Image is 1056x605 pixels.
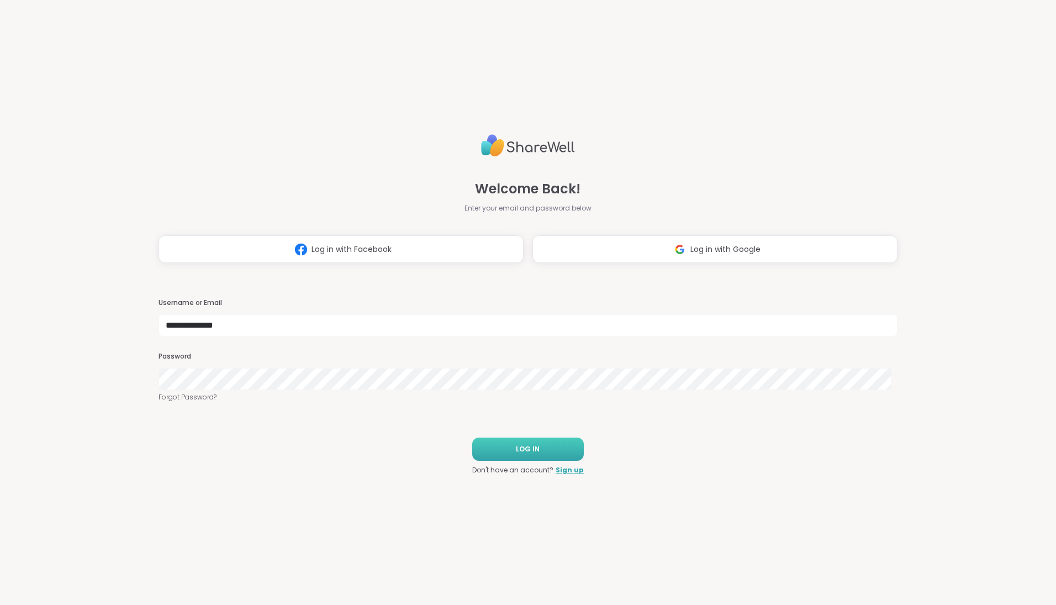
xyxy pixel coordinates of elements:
h3: Password [159,352,897,361]
span: LOG IN [516,444,540,454]
button: LOG IN [472,438,584,461]
span: Log in with Google [690,244,761,255]
button: Log in with Facebook [159,235,524,263]
span: Log in with Facebook [311,244,392,255]
span: Don't have an account? [472,465,553,475]
h3: Username or Email [159,298,897,308]
span: Enter your email and password below [464,203,592,213]
button: Log in with Google [532,235,897,263]
img: ShareWell Logomark [669,239,690,260]
img: ShareWell Logomark [291,239,311,260]
a: Forgot Password? [159,392,897,402]
span: Welcome Back! [475,179,580,199]
a: Sign up [556,465,584,475]
img: ShareWell Logo [481,130,575,161]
